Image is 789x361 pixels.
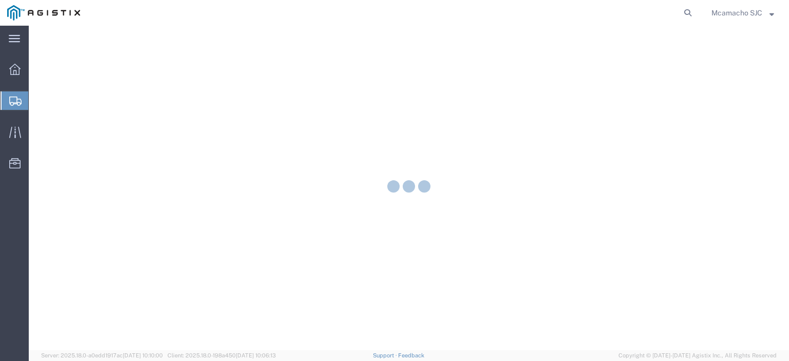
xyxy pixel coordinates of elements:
span: Server: 2025.18.0-a0edd1917ac [41,352,163,358]
span: [DATE] 10:10:00 [123,352,163,358]
img: logo [7,5,80,21]
button: Mcamacho SJC [711,7,775,19]
span: Copyright © [DATE]-[DATE] Agistix Inc., All Rights Reserved [618,351,777,360]
span: Client: 2025.18.0-198a450 [167,352,276,358]
span: [DATE] 10:06:13 [236,352,276,358]
a: Feedback [398,352,424,358]
span: Mcamacho SJC [711,7,762,18]
a: Support [373,352,399,358]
